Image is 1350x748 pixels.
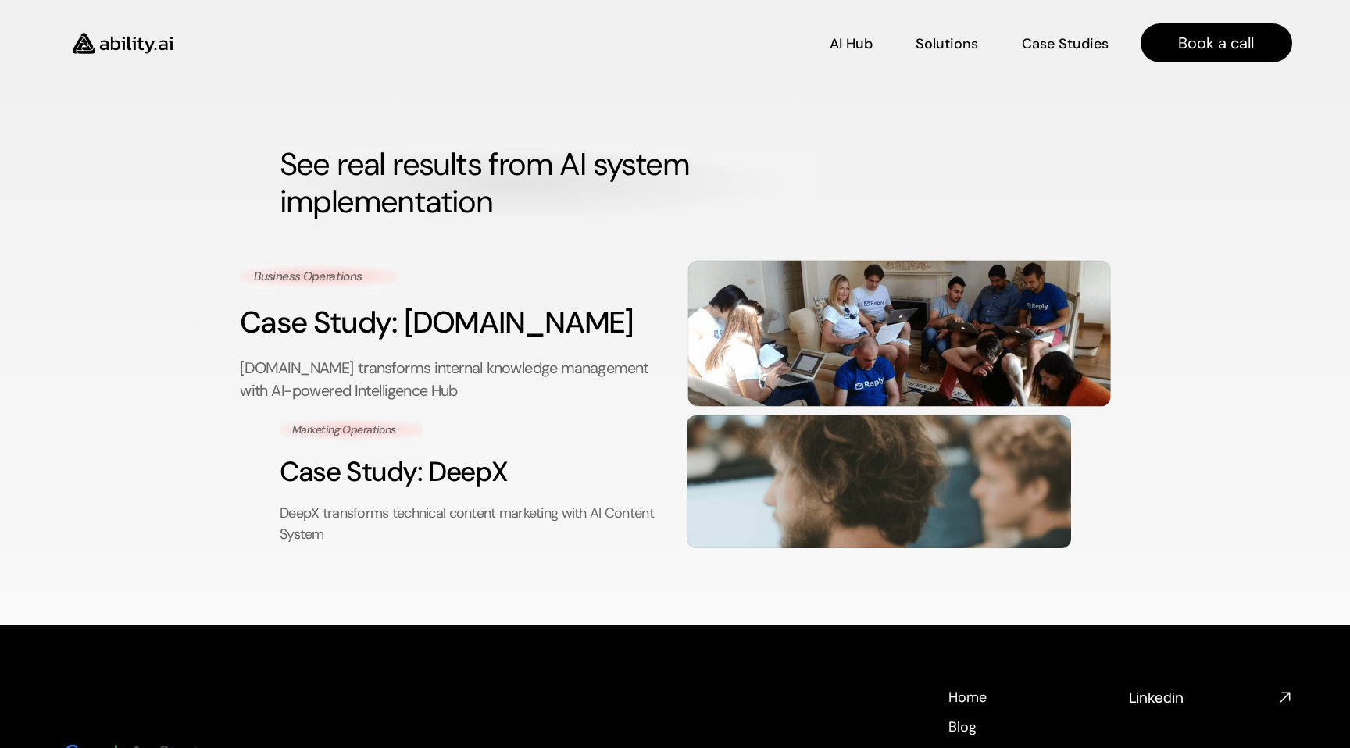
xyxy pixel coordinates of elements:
a: Marketing OperationsCase Study: DeepXDeepX transforms technical content marketing with AI Content... [280,415,1071,548]
nav: Social media links [1129,688,1291,707]
p: Book a call [1178,32,1254,54]
a: Home [948,688,987,705]
a: Linkedin [1129,688,1291,707]
p: Business Operations [253,268,383,285]
h3: Case Study: [DOMAIN_NAME] [240,301,662,344]
h4: Linkedin [1129,688,1273,707]
p: Blog [948,718,977,737]
strong: See real results from AI system implementation [280,144,697,222]
a: Case Studies [1020,30,1109,57]
p: AI Hub [829,34,872,54]
a: Blog [948,718,977,735]
p: [DOMAIN_NAME] transforms internal knowledge management with AI-powered Intelligence Hub [240,357,662,403]
p: Marketing Operations [292,422,410,437]
a: AI Hub [829,30,872,57]
a: Business OperationsCase Study: [DOMAIN_NAME][DOMAIN_NAME] transforms internal knowledge managemen... [240,260,1110,406]
p: DeepX transforms technical content marketing with AI Content System [280,503,663,545]
p: Home [948,688,987,707]
p: Solutions [915,34,977,54]
h3: Case Study: DeepX [280,453,663,491]
p: Case Studies [1021,34,1108,54]
a: Solutions [915,30,977,57]
a: Book a call [1140,23,1291,62]
nav: Main navigation [195,23,1292,62]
